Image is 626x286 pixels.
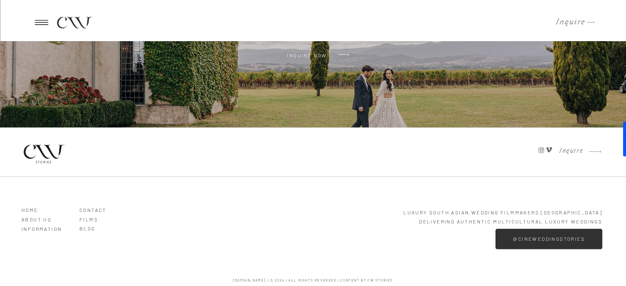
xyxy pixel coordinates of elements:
[363,208,602,227] p: LUXURY South Asian Wedding Filmmakers [GEOGRAPHIC_DATA] Delivering Authentic multicultural Luxury...
[273,53,341,58] a: Inquire Now
[506,236,591,242] a: @cineweddingstories
[56,15,91,30] a: CW
[21,205,68,212] a: HOME
[21,223,68,231] a: Information
[79,214,126,221] a: Films
[556,18,580,26] a: Inquire
[66,277,560,283] h3: [DOMAIN_NAME] | © 2024 | ALL RIGHTS RESERVED | content by CW Stories
[556,148,583,156] a: Inquire
[21,214,68,221] a: ABOUT US
[79,223,126,230] a: BLOG
[79,205,126,212] a: Contact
